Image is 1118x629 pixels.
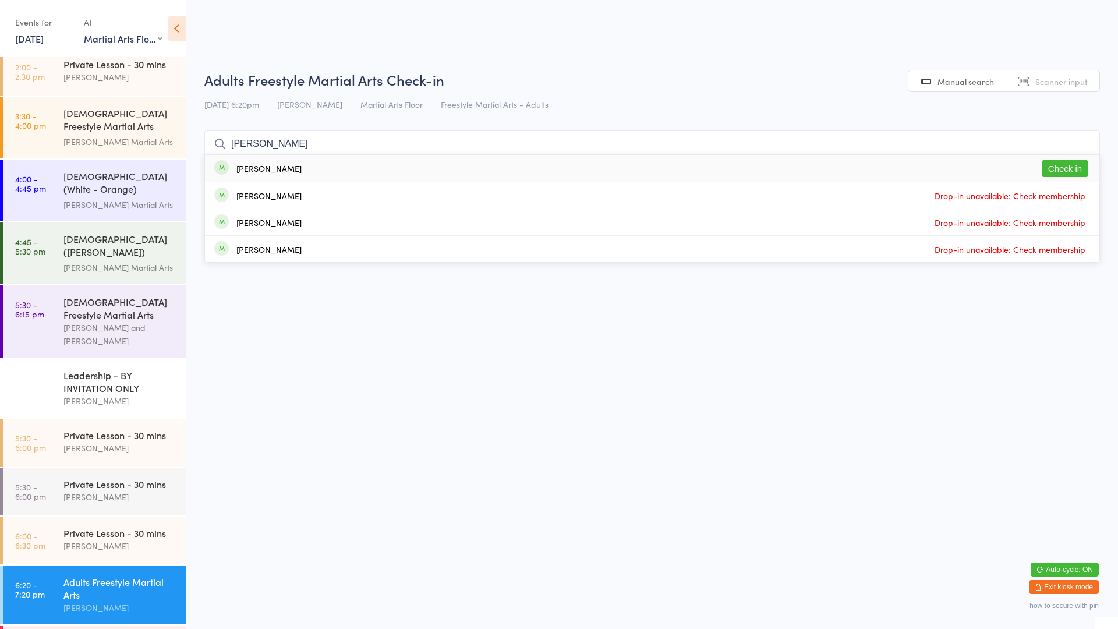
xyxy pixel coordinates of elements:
[15,373,46,392] time: 5:30 - 6:00 pm
[932,214,1088,231] span: Drop-in unavailable: Check membership
[63,321,176,348] div: [PERSON_NAME] and [PERSON_NAME]
[63,369,176,394] div: Leadership - BY INVITATION ONLY
[63,539,176,553] div: [PERSON_NAME]
[15,13,72,32] div: Events for
[204,130,1100,157] input: Search
[15,111,46,130] time: 3:30 - 4:00 pm
[63,490,176,504] div: [PERSON_NAME]
[15,62,45,81] time: 2:00 - 2:30 pm
[63,575,176,601] div: Adults Freestyle Martial Arts
[1029,602,1099,610] button: how to secure with pin
[1029,580,1099,594] button: Exit kiosk mode
[15,174,46,193] time: 4:00 - 4:45 pm
[84,32,162,45] div: Martial Arts Floor
[63,478,176,490] div: Private Lesson - 30 mins
[15,531,45,550] time: 6:00 - 6:30 pm
[236,191,302,200] div: [PERSON_NAME]
[63,232,176,261] div: [DEMOGRAPHIC_DATA] ([PERSON_NAME]) Freestyle Martial Arts
[236,164,302,173] div: [PERSON_NAME]
[84,13,162,32] div: At
[3,419,186,467] a: 5:30 -6:00 pmPrivate Lesson - 30 mins[PERSON_NAME]
[15,32,44,45] a: [DATE]
[63,58,176,70] div: Private Lesson - 30 mins
[63,107,176,135] div: [DEMOGRAPHIC_DATA] Freestyle Martial Arts (Little Heroes)
[63,601,176,614] div: [PERSON_NAME]
[15,482,46,501] time: 5:30 - 6:00 pm
[63,70,176,84] div: [PERSON_NAME]
[15,300,44,319] time: 5:30 - 6:15 pm
[3,222,186,284] a: 4:45 -5:30 pm[DEMOGRAPHIC_DATA] ([PERSON_NAME]) Freestyle Martial Arts[PERSON_NAME] Martial Arts
[3,97,186,158] a: 3:30 -4:00 pm[DEMOGRAPHIC_DATA] Freestyle Martial Arts (Little Heroes)[PERSON_NAME] Martial Arts
[63,441,176,455] div: [PERSON_NAME]
[3,160,186,221] a: 4:00 -4:45 pm[DEMOGRAPHIC_DATA] (White - Orange) Freestyle Martial Arts[PERSON_NAME] Martial Arts
[932,241,1088,258] span: Drop-in unavailable: Check membership
[3,566,186,624] a: 6:20 -7:20 pmAdults Freestyle Martial Arts[PERSON_NAME]
[204,70,1100,89] h2: Adults Freestyle Martial Arts Check-in
[1035,76,1088,87] span: Scanner input
[15,433,46,452] time: 5:30 - 6:00 pm
[236,245,302,254] div: [PERSON_NAME]
[63,295,176,321] div: [DEMOGRAPHIC_DATA] Freestyle Martial Arts
[937,76,994,87] span: Manual search
[1042,160,1088,177] button: Check in
[63,526,176,539] div: Private Lesson - 30 mins
[441,98,549,110] span: Freestyle Martial Arts - Adults
[15,237,45,256] time: 4:45 - 5:30 pm
[3,468,186,515] a: 5:30 -6:00 pmPrivate Lesson - 30 mins[PERSON_NAME]
[3,517,186,564] a: 6:00 -6:30 pmPrivate Lesson - 30 mins[PERSON_NAME]
[63,169,176,198] div: [DEMOGRAPHIC_DATA] (White - Orange) Freestyle Martial Arts
[63,198,176,211] div: [PERSON_NAME] Martial Arts
[204,98,259,110] span: [DATE] 6:20pm
[236,218,302,227] div: [PERSON_NAME]
[932,187,1088,204] span: Drop-in unavailable: Check membership
[15,580,45,599] time: 6:20 - 7:20 pm
[3,285,186,358] a: 5:30 -6:15 pm[DEMOGRAPHIC_DATA] Freestyle Martial Arts[PERSON_NAME] and [PERSON_NAME]
[3,48,186,96] a: 2:00 -2:30 pmPrivate Lesson - 30 mins[PERSON_NAME]
[1031,563,1099,577] button: Auto-cycle: ON
[277,98,342,110] span: [PERSON_NAME]
[3,359,186,418] a: 5:30 -6:00 pmLeadership - BY INVITATION ONLY[PERSON_NAME]
[360,98,423,110] span: Martial Arts Floor
[63,261,176,274] div: [PERSON_NAME] Martial Arts
[63,429,176,441] div: Private Lesson - 30 mins
[63,135,176,149] div: [PERSON_NAME] Martial Arts
[63,394,176,408] div: [PERSON_NAME]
